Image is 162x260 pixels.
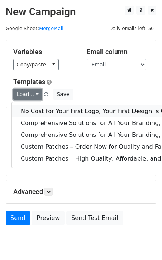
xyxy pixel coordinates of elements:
[125,224,162,260] iframe: Chat Widget
[66,211,123,225] a: Send Test Email
[32,211,65,225] a: Preview
[13,89,42,100] a: Load...
[13,48,76,56] h5: Variables
[6,26,63,31] small: Google Sheet:
[39,26,63,31] a: MergeMail
[87,48,149,56] h5: Email column
[107,24,156,33] span: Daily emails left: 50
[53,89,73,100] button: Save
[13,188,149,196] h5: Advanced
[13,78,45,86] a: Templates
[6,6,156,18] h2: New Campaign
[6,211,30,225] a: Send
[13,59,59,70] a: Copy/paste...
[107,26,156,31] a: Daily emails left: 50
